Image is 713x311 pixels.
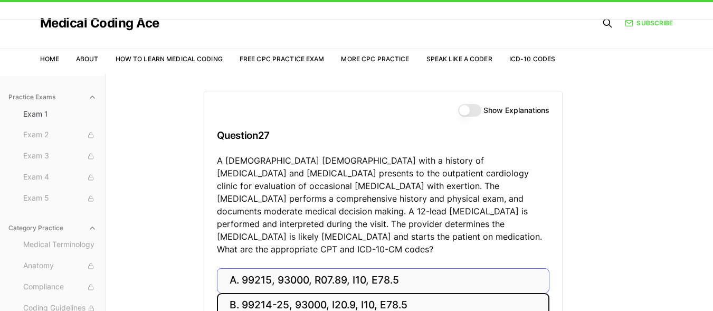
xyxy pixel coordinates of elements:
[625,18,673,28] a: Subscribe
[4,220,101,237] button: Category Practice
[40,17,159,30] a: Medical Coding Ace
[19,106,101,122] button: Exam 1
[40,55,59,63] a: Home
[426,55,492,63] a: Speak Like a Coder
[23,281,97,293] span: Compliance
[19,148,101,165] button: Exam 3
[341,55,409,63] a: More CPC Practice
[19,237,101,253] button: Medical Terminology
[483,107,549,114] label: Show Explanations
[509,55,555,63] a: ICD-10 Codes
[23,109,97,119] span: Exam 1
[217,268,549,293] button: A. 99215, 93000, R07.89, I10, E78.5
[116,55,223,63] a: How to Learn Medical Coding
[23,172,97,183] span: Exam 4
[19,190,101,207] button: Exam 5
[23,193,97,204] span: Exam 5
[76,55,99,63] a: About
[23,129,97,141] span: Exam 2
[4,89,101,106] button: Practice Exams
[19,279,101,296] button: Compliance
[19,258,101,275] button: Anatomy
[19,127,101,144] button: Exam 2
[23,150,97,162] span: Exam 3
[19,169,101,186] button: Exam 4
[23,239,97,251] span: Medical Terminology
[217,120,549,151] h3: Question 27
[23,260,97,272] span: Anatomy
[217,154,549,256] p: A [DEMOGRAPHIC_DATA] [DEMOGRAPHIC_DATA] with a history of [MEDICAL_DATA] and [MEDICAL_DATA] prese...
[240,55,325,63] a: Free CPC Practice Exam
